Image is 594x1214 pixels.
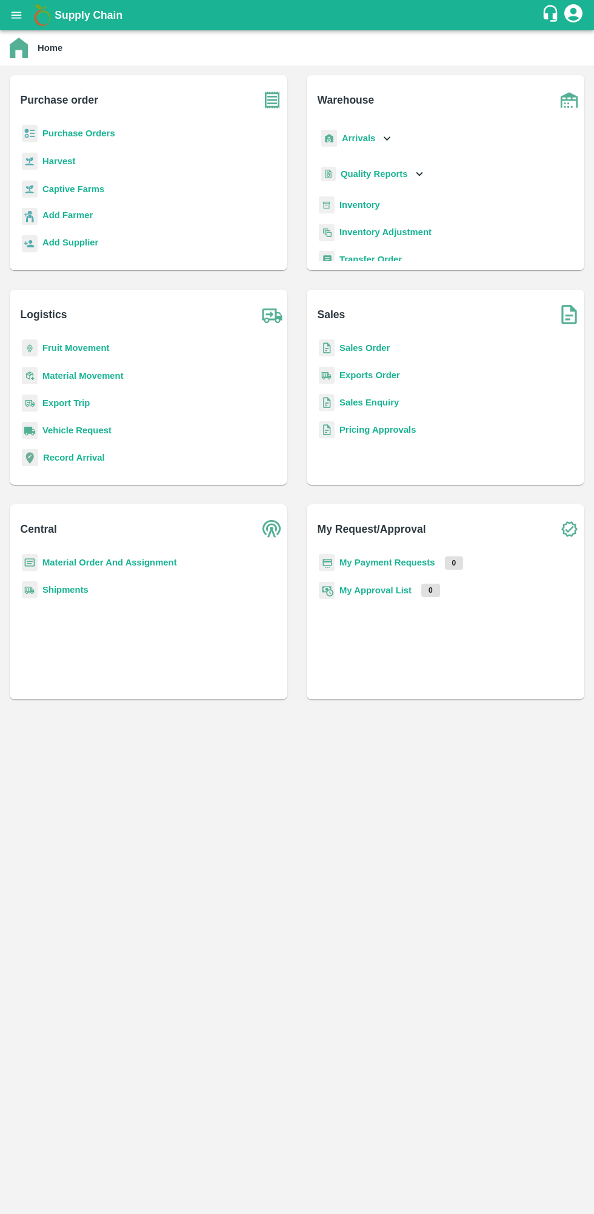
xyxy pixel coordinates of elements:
img: recordArrival [22,449,38,466]
img: inventory [319,224,335,241]
img: material [22,367,38,385]
img: qualityReport [321,167,336,182]
img: central [257,514,287,544]
a: Supply Chain [55,7,541,24]
b: Quality Reports [341,169,408,179]
img: centralMaterial [22,554,38,572]
img: sales [319,339,335,357]
img: shipments [319,367,335,384]
img: supplier [22,235,38,253]
b: Supply Chain [55,9,122,21]
img: vehicle [22,422,38,439]
div: Arrivals [319,125,394,152]
a: Material Movement [42,371,124,381]
img: sales [319,421,335,439]
img: reciept [22,125,38,142]
a: Vehicle Request [42,425,112,435]
img: check [554,514,584,544]
div: Quality Reports [319,162,426,187]
a: Sales Enquiry [339,398,399,407]
img: payment [319,554,335,572]
img: farmer [22,208,38,225]
img: whArrival [321,130,337,147]
b: Arrivals [342,133,375,143]
img: delivery [22,395,38,412]
a: Export Trip [42,398,90,408]
a: My Approval List [339,585,412,595]
img: whInventory [319,196,335,214]
b: Add Supplier [42,238,98,247]
a: Material Order And Assignment [42,558,177,567]
a: Captive Farms [42,184,104,194]
b: Purchase order [21,92,98,108]
a: Purchase Orders [42,128,115,138]
a: Record Arrival [43,453,105,462]
b: Home [38,43,62,53]
a: Shipments [42,585,88,595]
img: shipments [22,581,38,599]
a: Add Supplier [42,236,98,252]
a: Fruit Movement [42,343,110,353]
div: customer-support [541,4,562,26]
a: Sales Order [339,343,390,353]
button: open drawer [2,1,30,29]
a: Add Farmer [42,208,93,225]
a: Exports Order [339,370,400,380]
b: Sales [318,306,345,323]
b: Warehouse [318,92,375,108]
a: Inventory Adjustment [339,227,432,237]
b: Central [21,521,57,538]
img: fruit [22,339,38,357]
a: Transfer Order [339,255,402,264]
img: purchase [257,85,287,115]
p: 0 [421,584,440,597]
b: My Request/Approval [318,521,426,538]
a: Pricing Approvals [339,425,416,435]
b: Add Farmer [42,210,93,220]
img: sales [319,394,335,412]
p: 0 [445,556,464,570]
img: warehouse [554,85,584,115]
img: whTransfer [319,251,335,268]
img: home [10,38,28,58]
b: Logistics [21,306,67,323]
img: truck [257,299,287,330]
img: logo [30,3,55,27]
img: soSales [554,299,584,330]
img: harvest [22,152,38,170]
img: approval [319,581,335,599]
div: account of current user [562,2,584,28]
a: Inventory [339,200,380,210]
a: Harvest [42,156,75,166]
img: harvest [22,180,38,198]
a: My Payment Requests [339,558,435,567]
